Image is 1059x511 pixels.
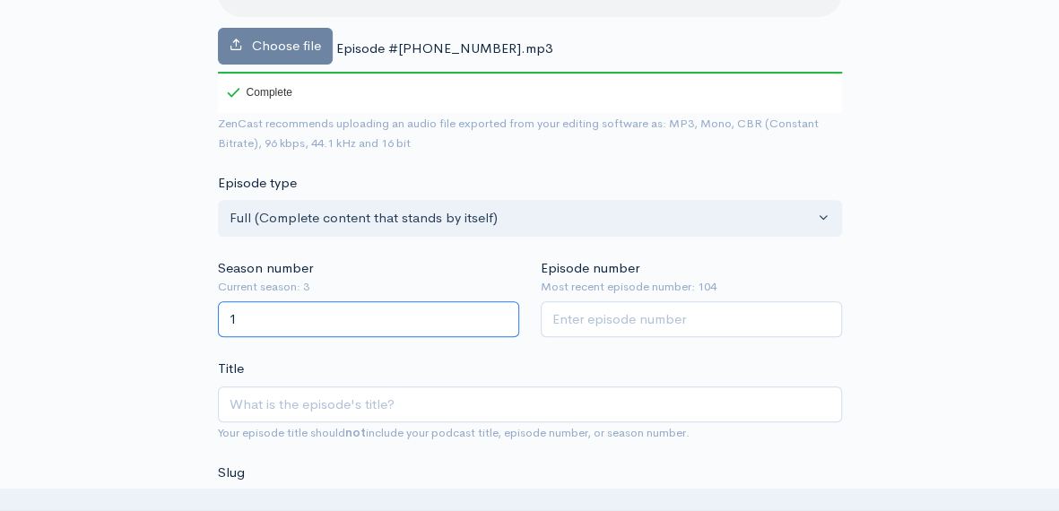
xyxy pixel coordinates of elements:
[218,116,819,152] small: ZenCast recommends uploading an audio file exported from your editing software as: MP3, Mono, CBR...
[541,278,842,296] small: Most recent episode number: 104
[230,208,814,229] div: Full (Complete content that stands by itself)
[218,386,842,423] input: What is the episode's title?
[218,425,690,440] small: Your episode title should include your podcast title, episode number, or season number.
[218,301,519,338] input: Enter season number for this episode
[218,72,842,74] div: 100%
[345,425,366,440] strong: not
[218,72,296,113] div: Complete
[252,37,321,54] span: Choose file
[218,278,519,296] small: Current season: 3
[541,258,639,279] label: Episode number
[218,258,313,279] label: Season number
[336,39,552,56] span: Episode #[PHONE_NUMBER].mp3
[227,87,292,98] div: Complete
[541,301,842,338] input: Enter episode number
[218,200,842,237] button: Full (Complete content that stands by itself)
[218,463,245,483] label: Slug
[218,173,297,194] label: Episode type
[218,359,244,379] label: Title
